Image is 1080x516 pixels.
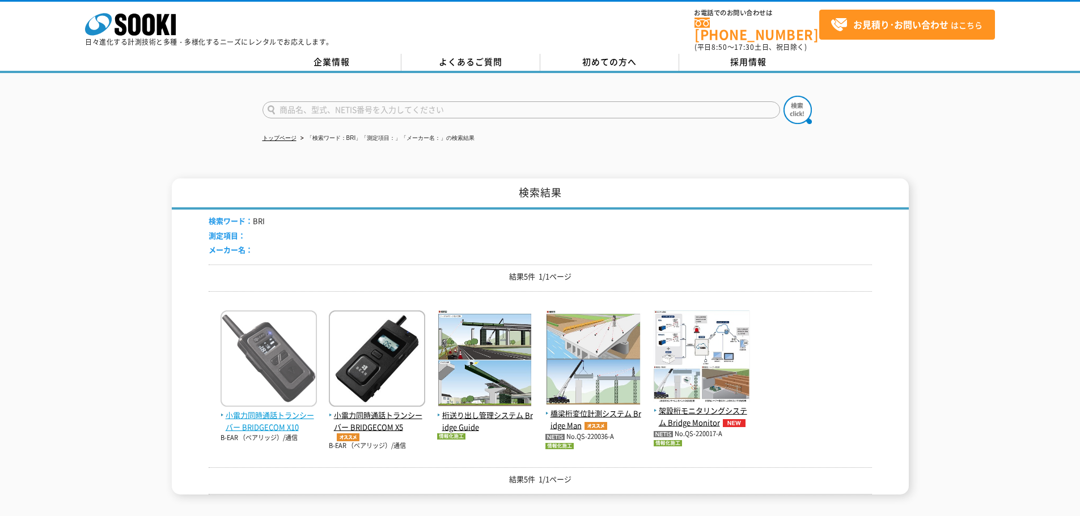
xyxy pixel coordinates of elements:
a: 橋梁桁変位計測システム Bridge Manオススメ [545,396,642,431]
img: オススメ [334,433,362,441]
img: 情報化施工 [545,443,574,449]
a: 小電力同時通話トランシーバー BRIDGECOM X5オススメ [329,398,425,441]
img: 架設桁モニタリングシステム Bridge Monitor [654,310,750,405]
p: B-EAR （ベアリッジ）/通信 [329,441,425,451]
input: 商品名、型式、NETIS番号を入力してください [262,101,780,118]
span: (平日 ～ 土日、祝日除く) [694,42,807,52]
img: 桁送り出し管理システム Bridge Guide [437,310,533,410]
span: 橋梁桁変位計測システム Bridge Man [545,408,642,432]
a: 企業情報 [262,54,401,71]
p: 結果5件 1/1ページ [209,474,872,485]
span: はこちら [831,16,982,33]
img: btn_search.png [783,96,812,124]
span: 桁送り出し管理システム Bridge Guide [437,410,533,433]
h1: 検索結果 [172,178,909,210]
p: No.QS-220036-A [545,431,642,443]
li: 「検索ワード：BRI」「測定項目：」「メーカー名：」の検索結果 [298,133,475,144]
a: お見積り･お問い合わせはこちら [819,10,995,40]
span: 8:50 [711,42,727,52]
img: オススメ [582,422,610,430]
a: 小電力同時通話トランシーバー BRIDGECOM X10 [221,398,317,433]
img: NEW [720,419,748,427]
span: 小電力同時通話トランシーバー BRIDGECOM X10 [221,410,317,433]
a: 初めての方へ [540,54,679,71]
span: お電話でのお問い合わせは [694,10,819,16]
a: 採用情報 [679,54,818,71]
a: [PHONE_NUMBER] [694,18,819,41]
p: 日々進化する計測技術と多種・多様化するニーズにレンタルでお応えします。 [85,39,333,45]
span: メーカー名： [209,244,253,255]
span: 小電力同時通話トランシーバー BRIDGECOM X5 [329,410,425,441]
span: 架設桁モニタリングシステム Bridge Monitor [654,405,750,429]
img: BRIDGECOM X5 [329,310,425,410]
strong: お見積り･お問い合わせ [853,18,948,31]
img: 橋梁桁変位計測システム Bridge Man [545,310,642,408]
p: B-EAR （ベアリッジ）/通信 [221,433,317,443]
a: 架設桁モニタリングシステム Bridge MonitorNEW [654,393,750,428]
p: 結果5件 1/1ページ [209,271,872,283]
img: 情報化施工 [654,440,682,446]
a: よくあるご質問 [401,54,540,71]
li: BRI [209,215,265,227]
span: 測定項目： [209,230,245,241]
p: No.QS-220017-A [654,428,750,440]
a: 桁送り出し管理システム Bridge Guide [437,398,533,433]
span: 初めての方へ [582,56,637,68]
span: 検索ワード： [209,215,253,226]
img: BRIDGECOM X10 [221,310,317,410]
img: 情報化施工 [437,433,465,440]
span: 17:30 [734,42,755,52]
a: トップページ [262,135,297,141]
